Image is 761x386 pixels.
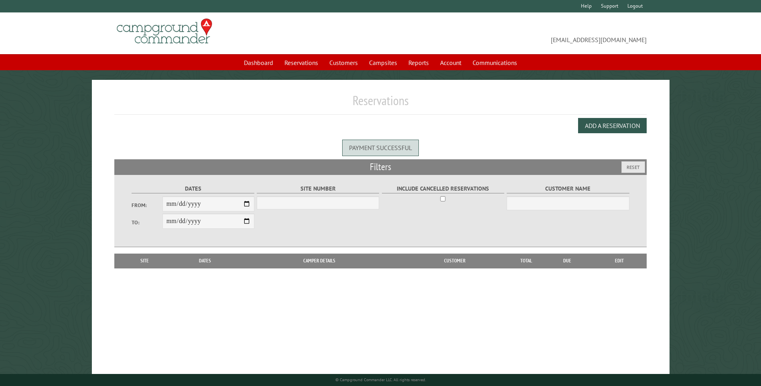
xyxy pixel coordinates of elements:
[542,254,593,268] th: Due
[468,55,522,70] a: Communications
[335,377,426,382] small: © Campground Commander LLC. All rights reserved.
[171,254,239,268] th: Dates
[399,254,510,268] th: Customer
[257,184,379,193] label: Site Number
[507,184,629,193] label: Customer Name
[381,22,647,45] span: [EMAIL_ADDRESS][DOMAIN_NAME]
[239,55,278,70] a: Dashboard
[510,254,542,268] th: Total
[578,118,647,133] button: Add a Reservation
[325,55,363,70] a: Customers
[621,161,645,173] button: Reset
[132,184,254,193] label: Dates
[132,219,162,226] label: To:
[118,254,170,268] th: Site
[239,254,399,268] th: Camper Details
[382,184,504,193] label: Include Cancelled Reservations
[342,140,419,156] div: Payment successful
[435,55,466,70] a: Account
[404,55,434,70] a: Reports
[114,159,646,175] h2: Filters
[132,201,162,209] label: From:
[114,16,215,47] img: Campground Commander
[114,93,646,115] h1: Reservations
[364,55,402,70] a: Campsites
[280,55,323,70] a: Reservations
[593,254,647,268] th: Edit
